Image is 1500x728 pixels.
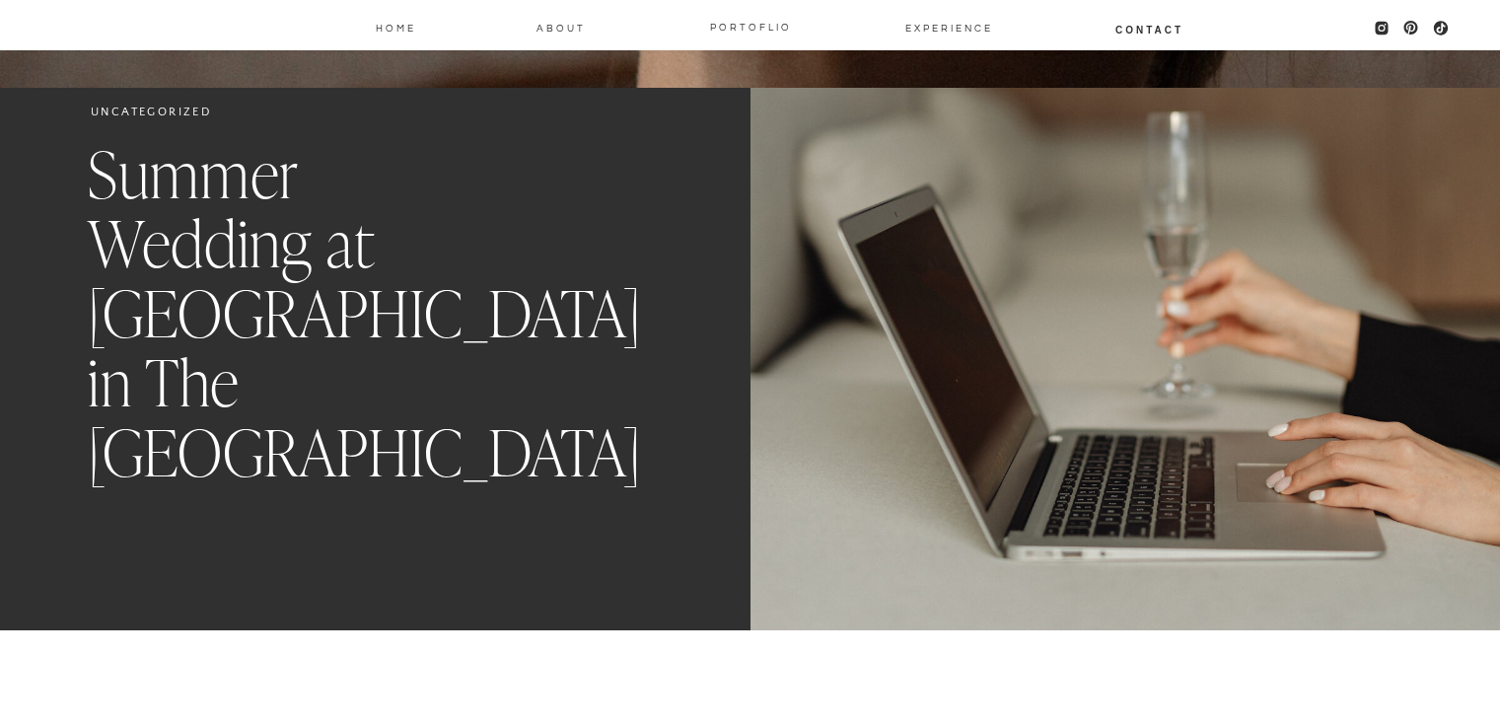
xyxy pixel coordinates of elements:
a: About [536,19,587,35]
h1: Summer Wedding at [GEOGRAPHIC_DATA] in The [GEOGRAPHIC_DATA] [88,142,504,489]
a: Contact [1114,21,1185,36]
a: PORTOFLIO [702,18,800,34]
a: Uncategorized [91,106,211,118]
a: Home [375,19,418,35]
a: EXPERIENCE [905,19,977,35]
